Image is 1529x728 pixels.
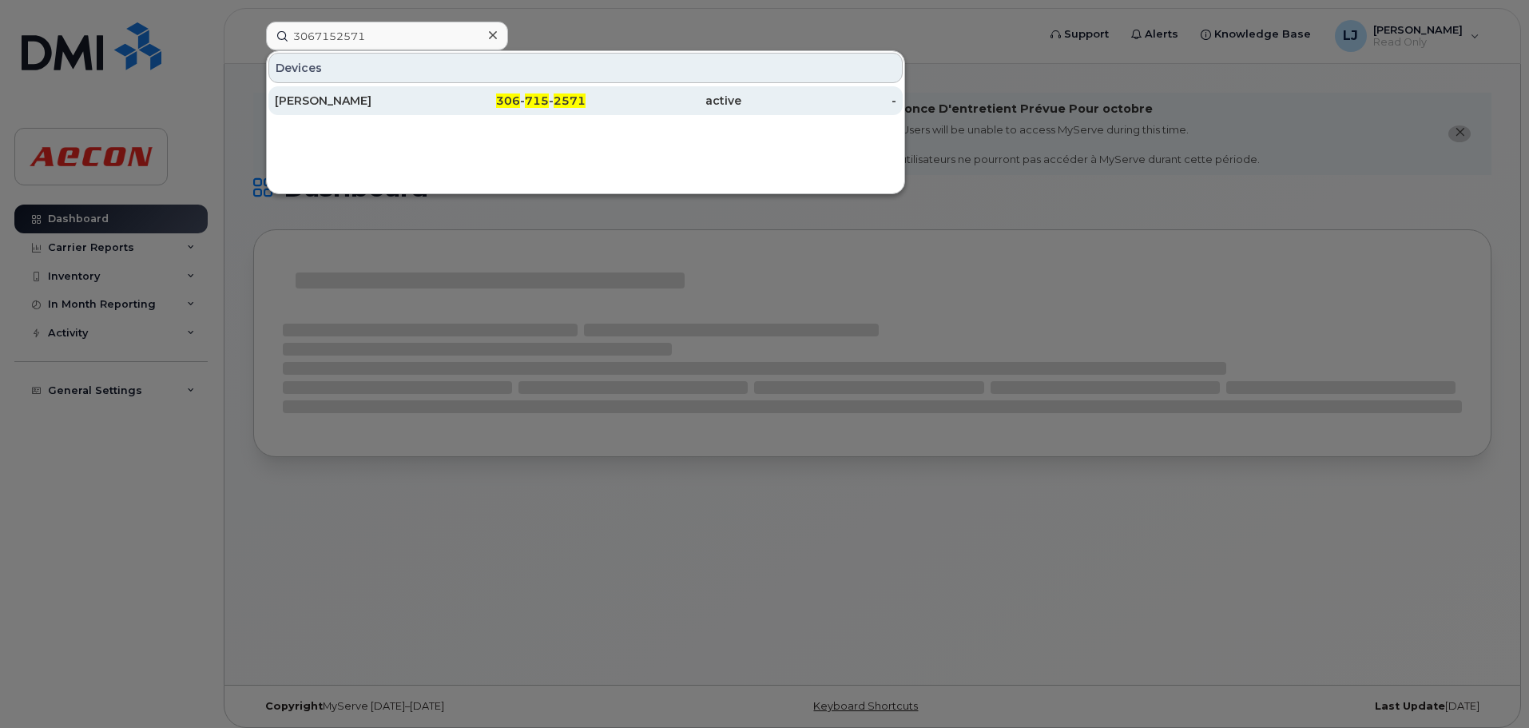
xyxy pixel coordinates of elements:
div: active [586,93,741,109]
div: [PERSON_NAME] [275,93,431,109]
span: 2571 [554,93,586,108]
span: 306 [496,93,520,108]
div: - [741,93,897,109]
div: Devices [268,53,903,83]
a: [PERSON_NAME]306-715-2571active- [268,86,903,115]
span: 715 [525,93,549,108]
div: - - [431,93,586,109]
